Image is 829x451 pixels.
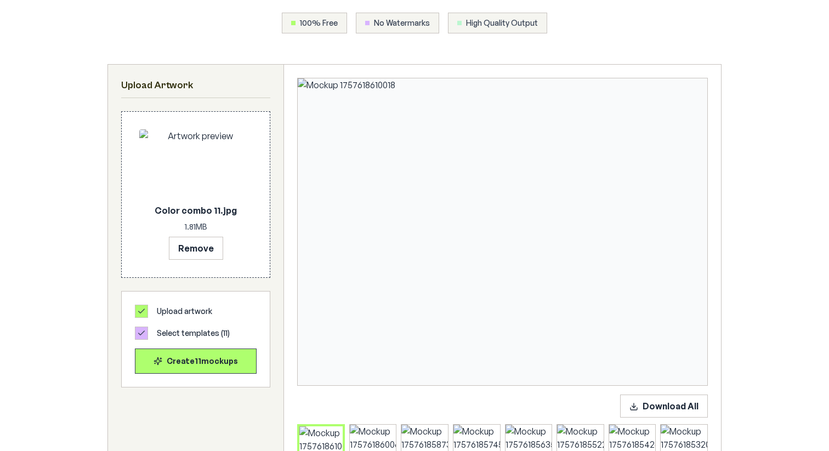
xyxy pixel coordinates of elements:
[169,237,223,260] button: Remove
[139,129,252,199] img: Artwork preview
[466,18,538,28] span: High Quality Output
[374,18,430,28] span: No Watermarks
[139,204,252,217] p: Color combo 11.jpg
[139,221,252,232] p: 1.81 MB
[157,328,230,339] span: Select templates ( 11 )
[298,78,707,385] img: Mockup 1757618610018
[300,18,338,28] span: 100% Free
[121,78,270,93] h2: Upload Artwork
[144,356,247,367] div: Create 11 mockup s
[620,395,708,418] button: Download All
[135,349,257,374] button: Create11mockups
[157,306,212,317] span: Upload artwork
